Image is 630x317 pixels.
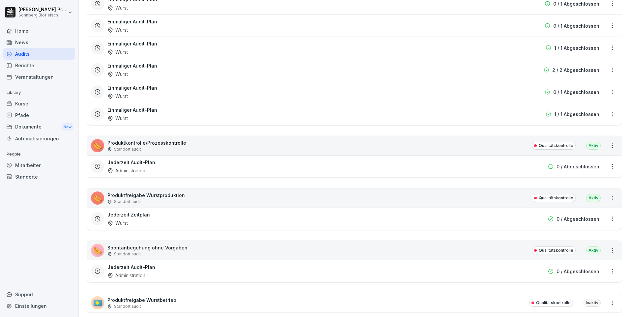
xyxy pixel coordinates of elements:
p: Standort audit [114,199,141,205]
h3: Einmaliger Audit-Plan [107,18,157,25]
a: Pfade [3,109,75,121]
p: Produktfreigabe Wurstproduktion [107,192,185,199]
div: Wurst [107,26,128,33]
div: 🌭 [91,139,104,152]
div: Dokumente [3,121,75,133]
a: Home [3,25,75,37]
p: Spontanbegehung ohne Vorgaben [107,244,187,251]
p: Qualitätskontrolle [539,247,573,253]
a: DokumenteNew [3,121,75,133]
a: Mitarbeiter [3,159,75,171]
h3: Einmaliger Audit-Plan [107,40,157,47]
p: 0 / Abgeschlossen [557,163,599,170]
a: Berichte [3,60,75,71]
p: 0 / 1 Abgeschlossen [553,0,599,7]
h3: Jederzeit Audit-Plan [107,159,155,166]
div: Wurst [107,48,128,55]
div: Support [3,289,75,300]
div: Wurst [107,4,128,11]
a: News [3,37,75,48]
p: Qualitätskontrolle [539,195,573,201]
h3: Jederzeit Zeitplan [107,211,150,218]
div: Aktiv [586,142,601,150]
p: 0 / 1 Abgeschlossen [553,22,599,29]
p: Standort audit [114,251,141,257]
h3: Einmaliger Audit-Plan [107,62,157,69]
div: Wurst [107,115,128,122]
p: 0 / Abgeschlossen [557,268,599,275]
h3: Jederzeit Audit-Plan [107,264,155,271]
a: Automatisierungen [3,133,75,144]
div: Wurst [107,71,128,77]
div: Administration [107,272,145,279]
p: 1 / 1 Abgeschlossen [554,111,599,118]
div: 🌭 [91,244,104,257]
a: Einstellungen [3,300,75,312]
p: Library [3,87,75,98]
div: Aktiv [586,246,601,254]
p: Standort audit [114,146,141,152]
h3: Einmaliger Audit-Plan [107,84,157,91]
a: Audits [3,48,75,60]
h3: Einmaliger Audit-Plan [107,106,157,113]
a: Veranstaltungen [3,71,75,83]
p: Sonnberg Biofleisch [18,13,67,17]
div: Inaktiv [584,299,601,307]
div: Aktiv [586,194,601,202]
p: Standort audit [114,303,141,309]
div: Administration [107,167,145,174]
a: Standorte [3,171,75,183]
p: 2 / 2 Abgeschlossen [552,67,599,73]
p: People [3,149,75,159]
p: Produktfreigabe Wurstbetrieb [107,297,176,303]
div: 🌭 [91,191,104,205]
div: New [62,123,73,131]
p: 0 / Abgeschlossen [557,216,599,222]
div: 🇵🇼 [91,296,104,309]
div: Wurst [107,93,128,100]
p: Qualitätskontrolle [539,143,573,149]
p: 1 / 1 Abgeschlossen [554,44,599,51]
p: Produktkontrolle/Prozesskontrolle [107,139,186,146]
div: Wurst [107,219,128,226]
p: Qualitätskontrolle [536,300,571,306]
a: Kurse [3,98,75,109]
p: [PERSON_NAME] Preßlauer [18,7,67,13]
p: 0 / 1 Abgeschlossen [553,89,599,96]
